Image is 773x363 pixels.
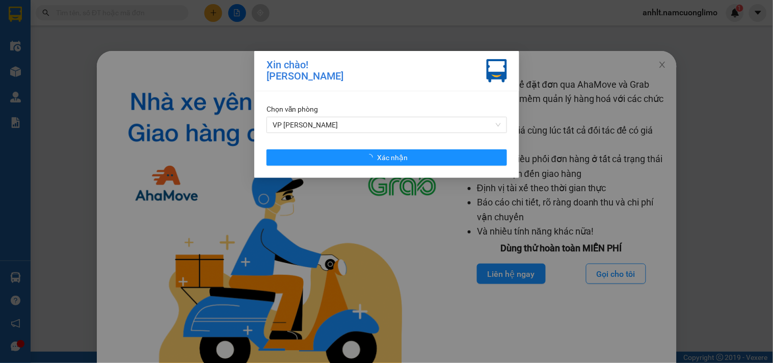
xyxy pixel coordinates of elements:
[487,59,507,83] img: vxr-icon
[266,59,343,83] div: Xin chào! [PERSON_NAME]
[266,149,507,166] button: Xác nhận
[273,117,501,133] span: VP Lâm Thao
[366,154,377,161] span: loading
[377,152,408,163] span: Xác nhận
[266,103,507,115] div: Chọn văn phòng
